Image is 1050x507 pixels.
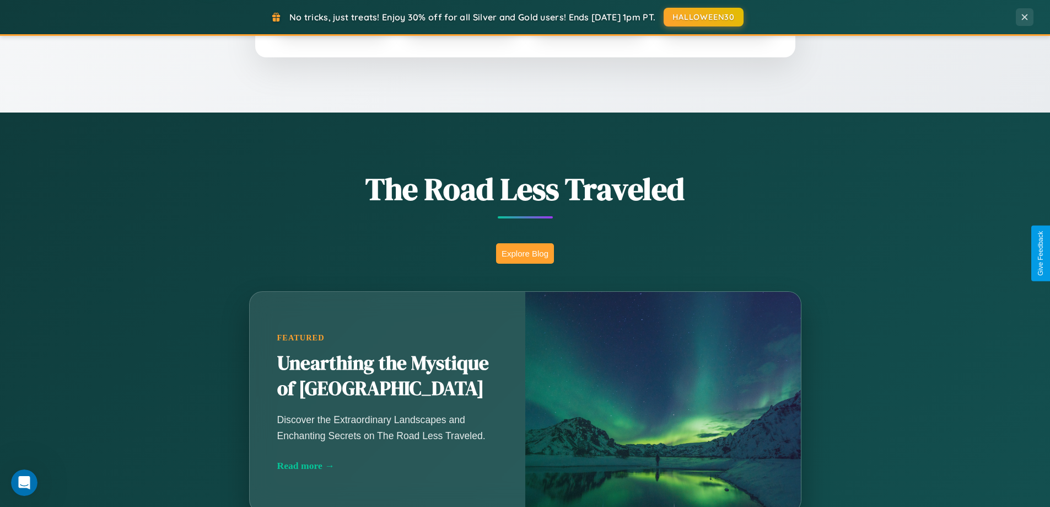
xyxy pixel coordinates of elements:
iframe: Intercom live chat [11,469,37,496]
div: Give Feedback [1037,231,1044,276]
button: Explore Blog [496,243,554,264]
p: Discover the Extraordinary Landscapes and Enchanting Secrets on The Road Less Traveled. [277,412,498,443]
span: No tricks, just treats! Enjoy 30% off for all Silver and Gold users! Ends [DATE] 1pm PT. [289,12,655,23]
h1: The Road Less Traveled [195,168,856,210]
h2: Unearthing the Mystique of [GEOGRAPHIC_DATA] [277,351,498,402]
div: Read more → [277,460,498,472]
div: Featured [277,333,498,343]
button: HALLOWEEN30 [664,8,744,26]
